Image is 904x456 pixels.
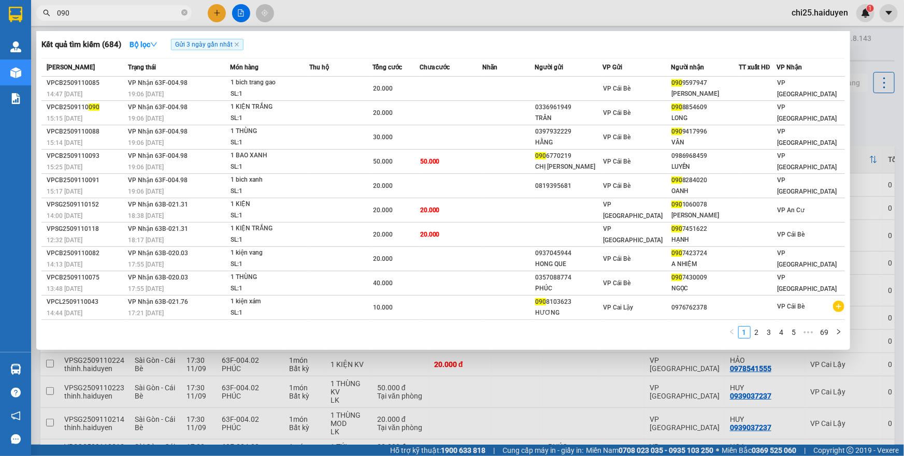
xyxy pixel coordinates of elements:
span: 090 [671,79,682,86]
div: 1 KIỆN [231,199,308,210]
span: 15:14 [DATE] [47,139,82,146]
span: 30.000 [373,134,393,141]
div: VPSG2509110152 [47,199,125,210]
li: Next 5 Pages [800,326,817,339]
div: SL: 1 [231,234,308,246]
span: Nhận: [89,10,113,21]
span: 090 [671,274,682,281]
div: VÂN [671,137,738,148]
span: 15:17 [DATE] [47,188,82,195]
span: 20.000 [373,182,393,189]
span: close-circle [181,8,188,18]
div: VPCB2509110085 [47,78,125,89]
span: question-circle [11,388,21,398]
div: 0976762378 [671,302,738,313]
span: plus-circle [833,301,844,312]
span: ••• [800,326,817,339]
span: 18:38 [DATE] [128,212,164,219]
span: 090 [671,176,682,184]
div: 0369710351 [9,34,81,48]
div: VPCB2509110082 [47,248,125,259]
div: VPCB2509110075 [47,272,125,283]
span: VP [GEOGRAPHIC_DATA] [777,249,837,268]
span: VP Nhận 63F-004.98 [128,128,188,135]
div: PHÚC [535,283,602,294]
div: 1 KIỆN TRẮNG [231,101,308,113]
span: VP An Cư [777,207,805,214]
img: solution-icon [10,93,21,104]
div: 9597947 [671,78,738,89]
span: 20.000 [420,231,440,238]
span: VP [GEOGRAPHIC_DATA] [777,176,837,195]
li: Next Page [833,326,845,339]
span: VP [GEOGRAPHIC_DATA] [777,79,837,98]
span: 20.000 [420,207,440,214]
div: 0986968459 [671,151,738,161]
a: 5 [788,327,800,338]
li: 69 [817,326,833,339]
div: NGỌC [671,283,738,294]
div: [PERSON_NAME] [671,210,738,221]
div: 7451622 [671,224,738,234]
li: 5 [788,326,800,339]
img: warehouse-icon [10,41,21,52]
div: 8854609 [671,102,738,113]
span: 090 [671,249,682,257]
span: VP Nhận 63B-021.76 [128,298,188,305]
span: 090 [671,225,682,232]
div: VPCB2509110091 [47,175,125,186]
span: 13:48 [DATE] [47,285,82,292]
div: 7423724 [671,248,738,259]
li: 4 [776,326,788,339]
div: SL: 1 [231,89,308,100]
img: warehouse-icon [10,364,21,375]
span: VP Cái Bè [777,303,805,310]
div: VPSG2509110118 [47,224,125,234]
div: HƯƠNG [535,307,602,318]
div: SL: 1 [231,283,308,295]
div: LONG [671,113,738,124]
span: search [43,9,50,17]
span: 17:21 [DATE] [128,310,164,317]
input: Tìm tên, số ĐT hoặc mã đơn [57,7,179,19]
span: VP Nhận 63B-020.03 [128,274,188,281]
span: 20.000 [373,109,393,116]
span: 19:06 [DATE] [128,164,164,171]
span: VP Nhận 63B-020.03 [128,249,188,257]
div: 0937045944 [535,248,602,259]
span: 17:55 [DATE] [128,285,164,292]
span: VP Nhận 63F-004.98 [128,79,188,86]
div: SL: 1 [231,307,308,319]
span: 19:06 [DATE] [128,188,164,195]
span: 15:15 [DATE] [47,115,82,122]
a: 3 [764,327,775,338]
div: CHỊ [PERSON_NAME] [535,161,602,172]
span: VP Cái Bè [603,158,630,165]
span: 20.000 [373,255,393,262]
a: 1 [739,327,750,338]
div: 7430009 [671,272,738,283]
span: 20.000 [373,207,393,214]
div: HONG QUE [535,259,602,270]
span: Thu hộ [309,64,329,71]
span: VP [GEOGRAPHIC_DATA] [777,104,837,122]
div: 0357088774 [535,272,602,283]
span: notification [11,411,21,421]
span: VP Cái Bè [777,231,805,238]
div: VP [GEOGRAPHIC_DATA] [89,9,194,34]
img: warehouse-icon [10,67,21,78]
span: Người gửi [535,64,563,71]
div: VP Cai Lậy [9,9,81,21]
span: 14:44 [DATE] [47,310,82,317]
div: 0336961949 [535,102,602,113]
span: VP Cái Bè [603,109,630,116]
span: down [150,41,157,48]
div: 0386670807 [89,46,194,61]
span: Chưa : [87,69,111,80]
div: [PERSON_NAME] [671,89,738,99]
div: SL: 1 [231,137,308,149]
span: Gửi: [9,10,25,21]
a: 69 [817,327,832,338]
span: 090 [535,152,546,159]
div: SL: 1 [231,161,308,173]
